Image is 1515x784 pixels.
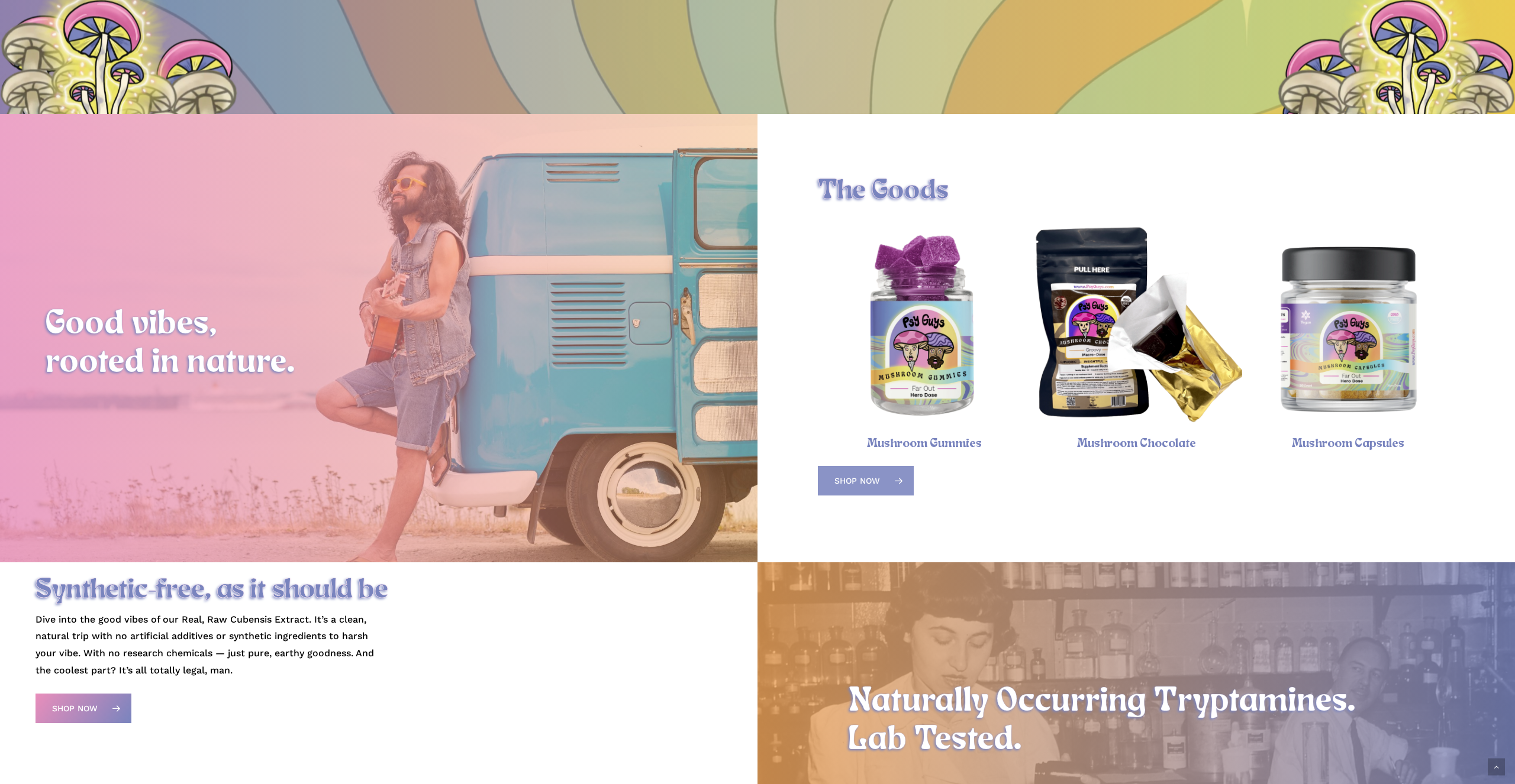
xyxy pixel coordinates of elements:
[834,475,880,487] span: Shop Now
[36,575,388,605] span: Synthetic-free, as it should be
[36,611,391,679] p: Dive into the good vibes of our Real, Raw Cubensis Extract. It’s a clean, natural trip with no ar...
[1077,437,1196,451] a: Mushroom Chocolate
[1242,222,1454,434] a: Magic Mushroom Capsules
[1488,759,1505,776] a: Back to top
[1277,22,1455,205] img: Illustration of a cluster of tall mushrooms with light caps and dark gills, viewed from below.
[1030,222,1242,434] a: Magic Mushroom Chocolate Bar
[36,694,131,723] a: Shop Now
[818,222,1030,434] img: Blackberry hero dose magic mushroom gummies in a PsyGuys branded jar
[1030,222,1242,434] img: Psy Guys mushroom chocolate bar packaging and unwrapped bar
[46,306,712,383] h2: Good vibes, rooted in nature.
[52,702,98,714] span: Shop Now
[867,437,982,451] a: Mushroom Gummies
[818,175,1454,208] h1: The Goods
[1292,437,1404,451] a: Mushroom Capsules
[1242,222,1454,434] img: Psy Guys Mushroom Capsules, Hero Dose bottle
[818,222,1030,434] a: Psychedelic Mushroom Gummies
[818,466,914,495] a: Shop Now
[849,683,1424,760] h2: Naturally Occurring Tryptamines. Lab Tested.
